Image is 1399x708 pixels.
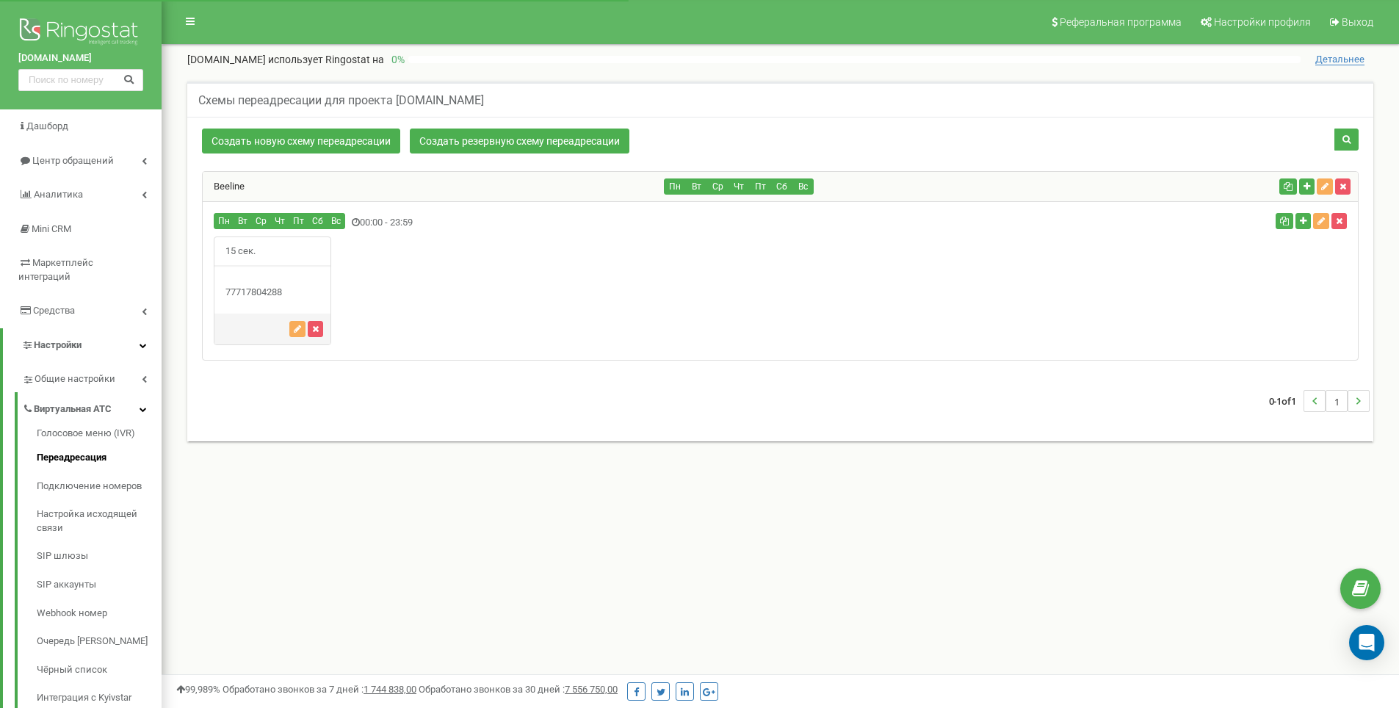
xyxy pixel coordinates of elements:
[34,402,112,416] span: Виртуальная АТС
[268,54,384,65] span: использует Ringostat на
[37,472,162,501] a: Подключение номеров
[565,684,618,695] u: 7 556 750,00
[198,94,484,107] h5: Схемы переадресации для проекта [DOMAIN_NAME]
[187,52,384,67] p: [DOMAIN_NAME]
[35,372,115,386] span: Общие настройки
[706,178,729,195] button: Ср
[37,427,162,444] a: Голосовое меню (IVR)
[223,684,416,695] span: Обработано звонков за 7 дней :
[1281,394,1291,408] span: of
[18,51,143,65] a: [DOMAIN_NAME]
[37,444,162,473] a: Переадресация
[270,213,289,229] button: Чт
[1214,16,1311,28] span: Настройки профиля
[22,362,162,392] a: Общие настройки
[1269,390,1304,412] span: 0-1 1
[685,178,707,195] button: Вт
[1315,54,1364,65] span: Детальнее
[18,257,93,282] span: Маркетплейс интеграций
[32,155,114,166] span: Центр обращений
[289,213,308,229] button: Пт
[37,628,162,657] a: Очередь [PERSON_NAME]
[34,189,83,200] span: Аналитика
[37,501,162,543] a: Настройка исходящей связи
[1326,390,1348,412] li: 1
[214,286,330,300] div: 77717804288
[234,213,252,229] button: Вт
[26,120,68,131] span: Дашборд
[792,178,814,195] button: Вс
[1334,129,1359,151] button: Поиск схемы переадресации
[203,181,245,192] a: Beeline
[214,237,267,266] span: 15 сек.
[664,178,686,195] button: Пн
[327,213,345,229] button: Вс
[203,213,973,233] div: 00:00 - 23:59
[749,178,771,195] button: Пт
[18,15,143,51] img: Ringostat logo
[37,571,162,599] a: SIP аккаунты
[37,543,162,571] a: SIP шлюзы
[33,305,75,316] span: Средства
[384,52,408,67] p: 0 %
[18,69,143,91] input: Поиск по номеру
[728,178,750,195] button: Чт
[214,213,234,229] button: Пн
[176,684,220,695] span: 99,989%
[37,599,162,628] a: Webhook номер
[34,339,82,350] span: Настройки
[770,178,792,195] button: Сб
[410,129,629,153] a: Создать резервную схему переадресации
[32,223,71,234] span: Mini CRM
[308,213,328,229] button: Сб
[3,328,162,363] a: Настройки
[419,684,618,695] span: Обработано звонков за 30 дней :
[1342,16,1373,28] span: Выход
[1349,625,1384,660] div: Open Intercom Messenger
[1269,375,1370,427] nav: ...
[251,213,271,229] button: Ср
[202,129,400,153] a: Создать новую схему переадресации
[364,684,416,695] u: 1 744 838,00
[1060,16,1182,28] span: Реферальная программа
[37,656,162,684] a: Чёрный список
[22,392,162,422] a: Виртуальная АТС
